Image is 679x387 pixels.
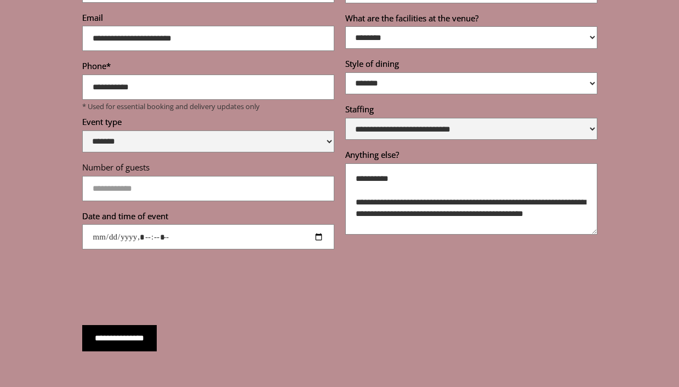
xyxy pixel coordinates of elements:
label: Staffing [345,104,597,118]
iframe: reCAPTCHA [82,266,249,309]
label: What are the facilities at the venue? [345,13,597,27]
label: Date and time of event [82,210,334,225]
label: Phone* [82,60,334,75]
label: Style of dining [345,58,597,72]
label: Anything else? [345,149,597,163]
label: Email [82,12,334,26]
label: Number of guests [82,162,334,176]
label: Event type [82,116,334,130]
p: * Used for essential booking and delivery updates only [82,102,334,111]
